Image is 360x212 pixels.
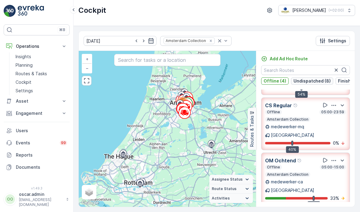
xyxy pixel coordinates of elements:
[265,157,296,164] p: OM Ochtend
[264,78,286,84] p: Offline (4)
[209,194,253,203] summary: Activities
[271,187,314,193] p: [GEOGRAPHIC_DATA]
[4,191,70,207] button: OOoscar.admin[EMAIL_ADDRESS][DOMAIN_NAME]
[82,185,96,199] a: Layers
[16,88,33,94] p: Settings
[286,146,299,153] div: 40%
[266,117,309,122] p: Amsterdam Collection
[59,27,65,32] p: ⌘B
[209,175,253,184] summary: Assignee Status
[295,91,308,98] div: 54%
[19,191,63,197] p: oscar.admin
[13,87,70,95] a: Settings
[292,7,326,13] p: [PERSON_NAME]
[266,110,281,115] p: Offline
[271,132,314,138] p: [GEOGRAPHIC_DATA]
[270,56,308,62] p: Add Ad Hoc Route
[293,78,331,84] p: Undispatched (8)
[330,195,339,201] p: 33 %
[80,199,100,207] img: Google
[16,152,67,158] p: Reports
[207,38,214,43] div: Remove Amsterdam Collection
[281,7,290,14] img: basis-logo_rgb2x.png
[4,186,70,190] span: v 1.49.3
[4,137,70,149] a: Events99
[13,52,70,61] a: Insights
[291,77,333,85] button: Undispatched (8)
[321,165,345,170] p: 05:00-15:00
[316,36,350,46] button: Settings
[84,36,157,46] input: dd/mm/yyyy
[271,179,303,185] p: medewerker-ca
[16,110,57,116] p: Engagement
[261,77,289,85] button: Offline (4)
[16,140,56,146] p: Events
[212,186,236,191] span: Route Status
[261,56,308,62] a: Add Ad Hoc Route
[80,199,100,207] a: Open this area in Google Maps (opens a new window)
[114,54,221,66] input: Search for tasks or a location
[4,5,16,17] img: logo
[13,61,70,69] a: Planning
[261,65,350,75] input: Search Routes
[333,140,339,146] p: 0 %
[61,140,66,145] p: 99
[266,165,281,170] p: Offline
[4,161,70,173] a: Documents
[212,196,230,201] span: Activities
[16,164,67,170] p: Documents
[16,128,67,134] p: Users
[164,38,207,44] div: Amsterdam Collection
[271,124,304,130] p: medewerker-mq
[16,71,47,77] p: Routes & Tasks
[4,95,70,107] button: Asset
[86,65,89,71] span: −
[209,184,253,194] summary: Route Status
[321,110,345,115] p: 05:00-23:59
[308,201,320,208] div: 76%
[4,40,70,52] button: Operations
[13,78,70,87] a: Cockpit
[4,125,70,137] a: Users
[4,107,70,119] button: Engagement
[328,38,346,44] p: Settings
[176,97,189,109] div: 277
[4,149,70,161] a: Reports
[329,8,344,13] p: ( +02:00 )
[266,172,309,177] p: Amsterdam Collection
[13,69,70,78] a: Routes & Tasks
[78,5,106,15] p: Cockpit
[16,43,57,49] p: Operations
[265,102,292,109] p: CS Regular
[249,116,255,147] p: Routes & Tasks
[297,158,302,163] div: Help Tooltip Icon
[82,55,92,64] a: Zoom In
[16,79,31,85] p: Cockpit
[212,177,243,182] span: Assignee Status
[293,103,298,108] div: Help Tooltip Icon
[278,5,355,16] button: [PERSON_NAME](+02:00)
[82,64,92,73] a: Zoom Out
[19,197,63,207] p: [EMAIL_ADDRESS][DOMAIN_NAME]
[5,194,15,204] div: OO
[18,5,44,17] img: logo_light-DOdMpM7g.png
[16,62,33,68] p: Planning
[16,54,31,60] p: Insights
[16,98,57,104] p: Asset
[86,56,88,62] span: +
